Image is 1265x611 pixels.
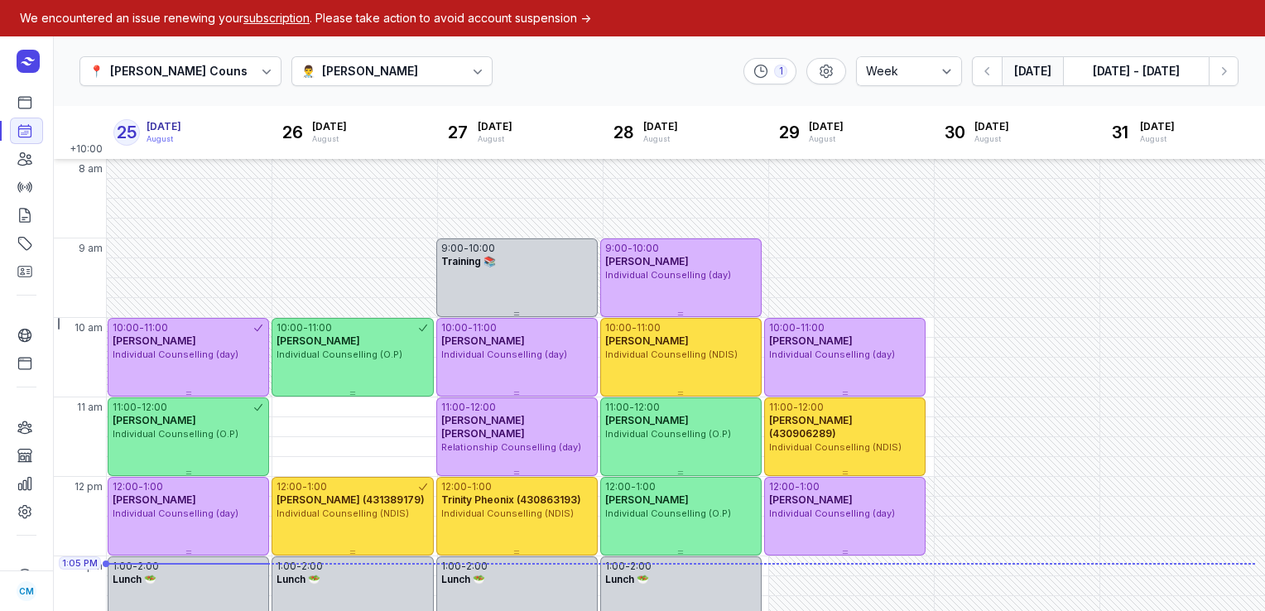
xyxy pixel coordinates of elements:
[776,119,802,146] div: 29
[632,321,637,334] div: -
[605,428,731,440] span: Individual Counselling (O.P)
[441,414,525,440] span: [PERSON_NAME] [PERSON_NAME]
[468,321,473,334] div: -
[113,119,140,146] div: 25
[441,255,496,267] span: Training 📚
[769,349,895,360] span: Individual Counselling (day)
[113,349,238,360] span: Individual Counselling (day)
[467,480,472,493] div: -
[441,349,567,360] span: Individual Counselling (day)
[605,242,628,255] div: 9:00
[147,133,181,145] div: August
[605,493,689,506] span: [PERSON_NAME]
[441,441,581,453] span: Relationship Counselling (day)
[478,133,512,145] div: August
[139,321,144,334] div: -
[113,493,196,506] span: [PERSON_NAME]
[279,119,305,146] div: 26
[769,414,853,440] span: [PERSON_NAME] (430906289)
[634,401,660,414] div: 12:00
[605,480,631,493] div: 12:00
[800,480,820,493] div: 1:00
[113,428,238,440] span: Individual Counselling (O.P)
[19,581,34,601] span: CM
[774,65,787,78] div: 1
[113,480,138,493] div: 12:00
[625,560,630,573] div: -
[769,321,796,334] div: 10:00
[62,556,98,570] span: 1:05 PM
[605,573,649,585] span: Lunch 🥗
[20,11,591,25] a: We encountered an issue renewing your . Please take action to avoid account suspension →
[296,560,301,573] div: -
[796,321,801,334] div: -
[277,560,296,573] div: 1:00
[809,120,844,133] span: [DATE]
[465,401,470,414] div: -
[307,480,327,493] div: 1:00
[605,508,731,519] span: Individual Counselling (O.P)
[113,334,196,347] span: [PERSON_NAME]
[143,480,163,493] div: 1:00
[79,162,103,176] span: 8 am
[277,493,425,506] span: [PERSON_NAME] (431389179)
[632,242,659,255] div: 10:00
[605,414,689,426] span: [PERSON_NAME]
[113,573,156,585] span: Lunch 🥗
[113,401,137,414] div: 11:00
[110,61,280,81] div: [PERSON_NAME] Counselling
[138,480,143,493] div: -
[303,321,308,334] div: -
[469,242,495,255] div: 10:00
[628,242,632,255] div: -
[637,321,661,334] div: 11:00
[1140,133,1175,145] div: August
[769,480,795,493] div: 12:00
[70,142,106,159] span: +10:00
[142,401,167,414] div: 12:00
[137,560,159,573] div: 2:00
[137,401,142,414] div: -
[277,321,303,334] div: 10:00
[277,334,360,347] span: [PERSON_NAME]
[473,321,497,334] div: 11:00
[441,573,485,585] span: Lunch 🥗
[277,349,402,360] span: Individual Counselling (O.P)
[631,480,636,493] div: -
[441,242,464,255] div: 9:00
[610,119,637,146] div: 28
[277,508,409,519] span: Individual Counselling (NDIS)
[113,560,132,573] div: 1:00
[302,480,307,493] div: -
[605,334,689,347] span: [PERSON_NAME]
[630,560,652,573] div: 2:00
[464,242,469,255] div: -
[974,120,1009,133] span: [DATE]
[301,61,315,81] div: 👨‍⚕️
[113,508,238,519] span: Individual Counselling (day)
[769,508,895,519] span: Individual Counselling (day)
[605,560,625,573] div: 1:00
[89,61,103,81] div: 📍
[470,401,496,414] div: 12:00
[605,349,738,360] span: Individual Counselling (NDIS)
[113,321,139,334] div: 10:00
[77,401,103,414] span: 11 am
[974,133,1009,145] div: August
[643,133,678,145] div: August
[312,133,347,145] div: August
[795,480,800,493] div: -
[277,480,302,493] div: 12:00
[277,573,320,585] span: Lunch 🥗
[312,120,347,133] span: [DATE]
[769,441,902,453] span: Individual Counselling (NDIS)
[1063,56,1209,86] button: [DATE] - [DATE]
[75,321,103,334] span: 10 am
[308,321,332,334] div: 11:00
[301,560,323,573] div: 2:00
[941,119,968,146] div: 30
[322,61,418,81] div: [PERSON_NAME]
[466,560,488,573] div: 2:00
[75,480,103,493] span: 12 pm
[769,334,853,347] span: [PERSON_NAME]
